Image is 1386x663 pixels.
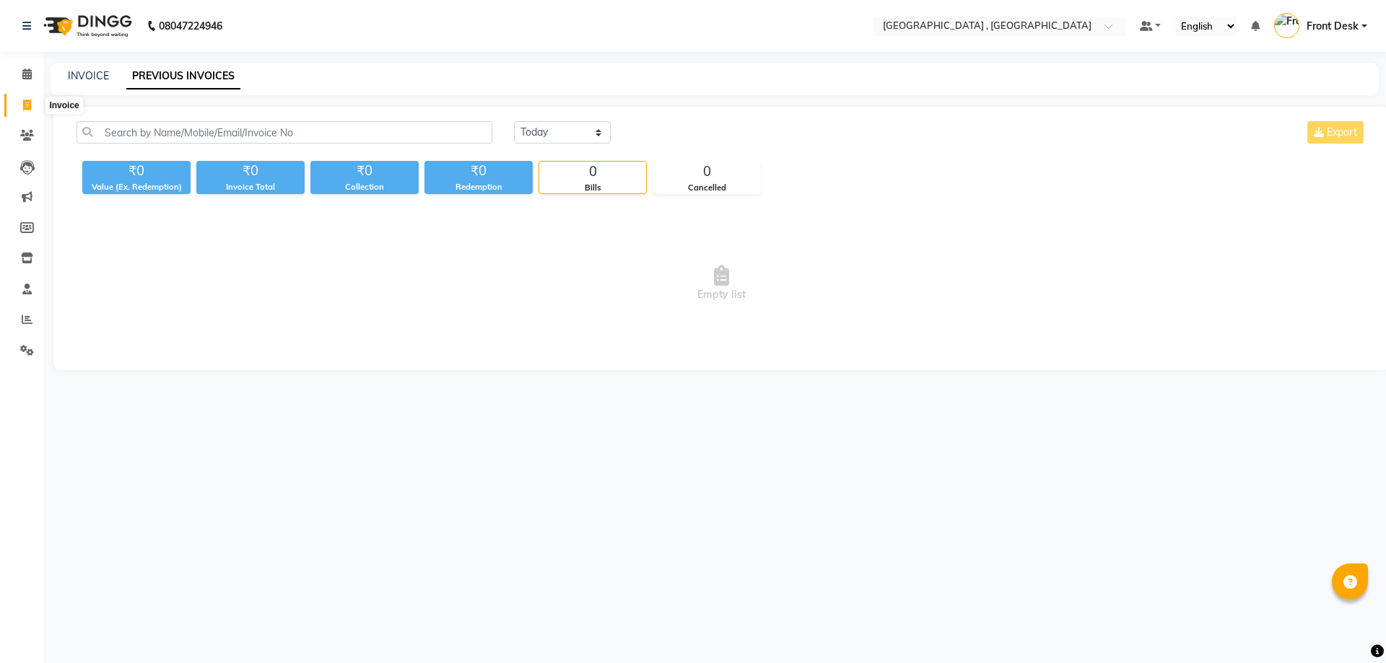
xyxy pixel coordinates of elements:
[126,63,240,89] a: PREVIOUS INVOICES
[424,161,533,181] div: ₹0
[196,161,305,181] div: ₹0
[539,162,646,182] div: 0
[310,181,419,193] div: Collection
[82,161,191,181] div: ₹0
[68,69,109,82] a: INVOICE
[37,6,136,46] img: logo
[196,181,305,193] div: Invoice Total
[539,182,646,194] div: Bills
[424,181,533,193] div: Redemption
[653,182,760,194] div: Cancelled
[82,181,191,193] div: Value (Ex. Redemption)
[45,97,82,114] div: Invoice
[1274,13,1299,38] img: Front Desk
[77,211,1367,356] span: Empty list
[159,6,222,46] b: 08047224946
[653,162,760,182] div: 0
[77,121,492,144] input: Search by Name/Mobile/Email/Invoice No
[310,161,419,181] div: ₹0
[1307,19,1359,34] span: Front Desk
